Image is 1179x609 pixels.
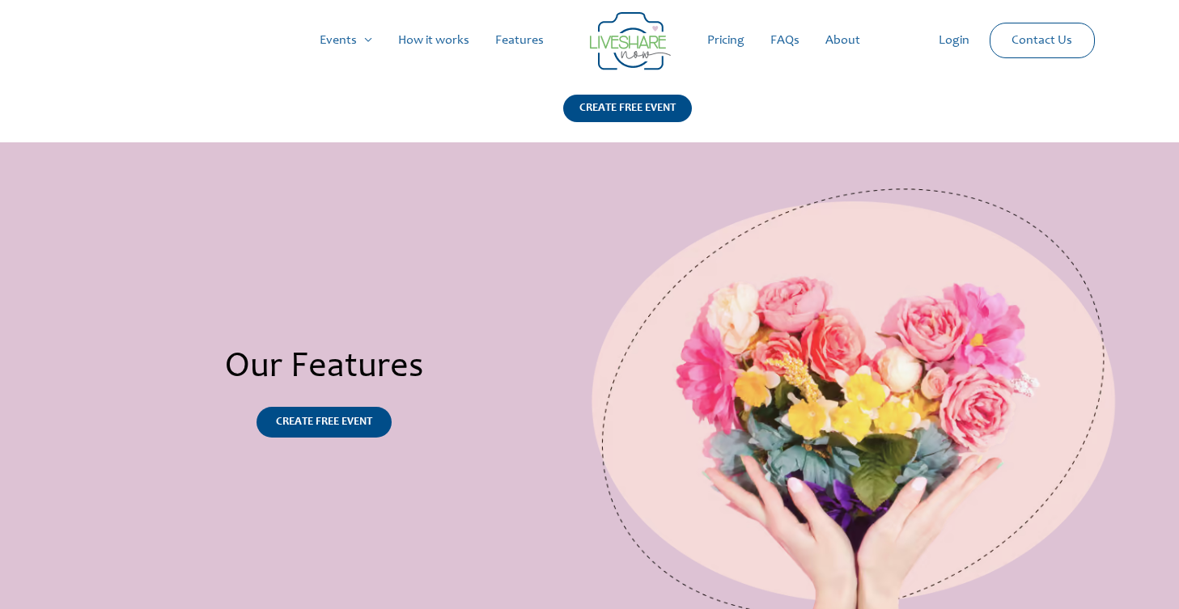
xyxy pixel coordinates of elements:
a: Contact Us [999,23,1085,57]
a: Features [482,15,557,66]
a: Login [926,15,982,66]
a: About [812,15,873,66]
a: Events [307,15,385,66]
a: CREATE FREE EVENT [563,95,692,142]
a: Pricing [694,15,757,66]
nav: Site Navigation [28,15,1151,66]
a: FAQs [757,15,812,66]
h2: Our Features [59,346,590,391]
a: CREATE FREE EVENT [257,407,392,438]
span: CREATE FREE EVENT [276,417,372,428]
img: LiveShare logo - Capture & Share Event Memories | Live Photo Slideshow for Events | Create Free E... [590,12,671,70]
a: How it works [385,15,482,66]
div: CREATE FREE EVENT [563,95,692,122]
